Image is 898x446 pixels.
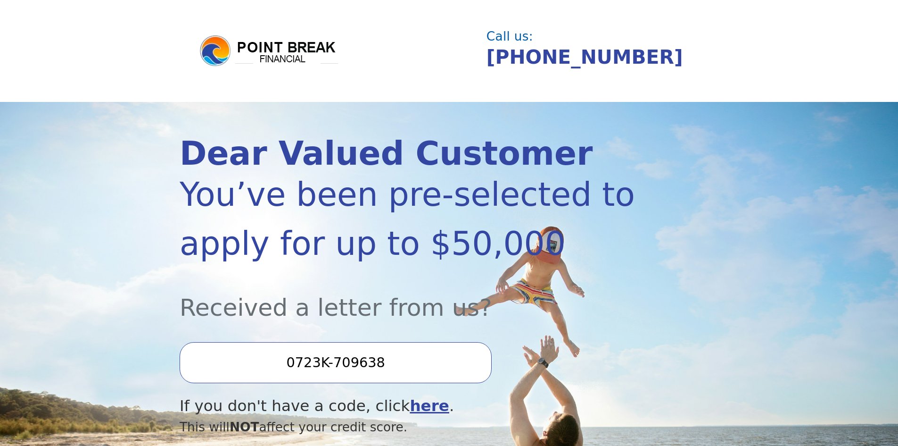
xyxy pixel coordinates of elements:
[410,397,449,415] a: here
[180,342,492,383] input: Enter your Offer Code:
[230,420,259,434] span: NOT
[180,170,638,268] div: You’ve been pre-selected to apply for up to $50,000
[486,30,711,42] div: Call us:
[180,395,638,418] div: If you don't have a code, click .
[180,418,638,437] div: This will affect your credit score.
[180,268,638,325] div: Received a letter from us?
[486,46,683,68] a: [PHONE_NUMBER]
[180,137,638,170] div: Dear Valued Customer
[198,34,340,68] img: logo.png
